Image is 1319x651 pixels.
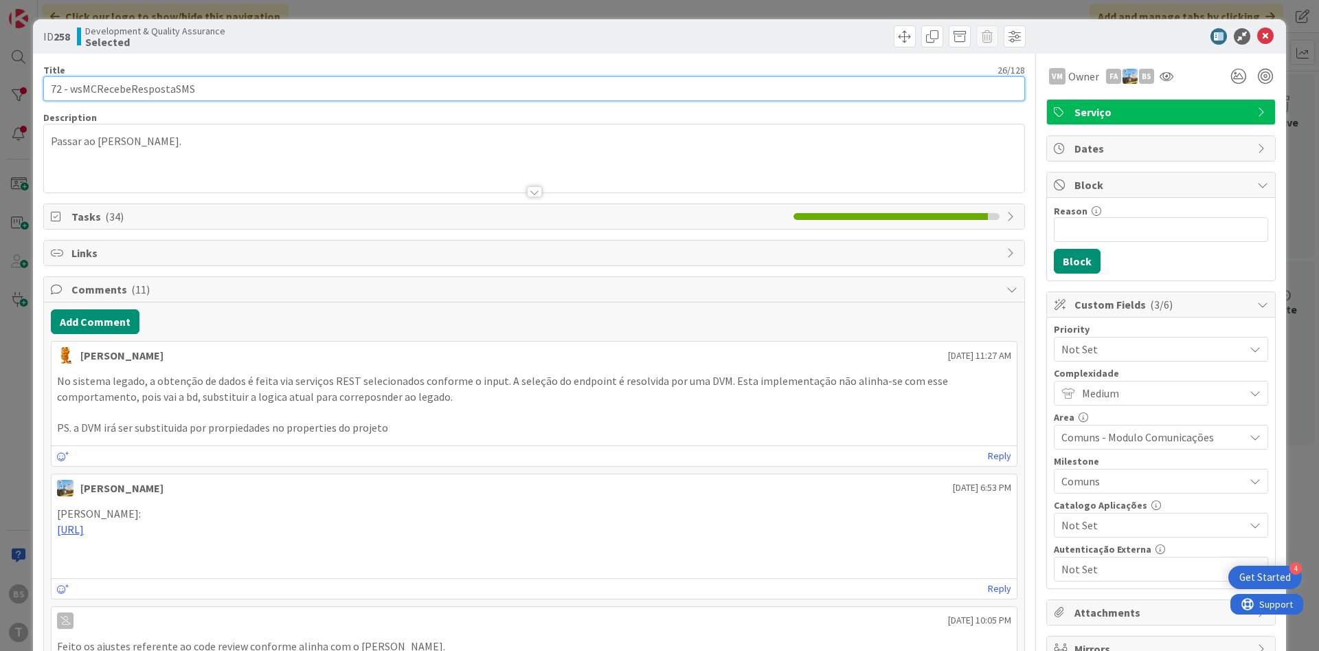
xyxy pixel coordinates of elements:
[1074,177,1250,193] span: Block
[1139,69,1154,84] div: BS
[57,420,1011,436] p: PS. a DVM irá ser substituida por prorpiedades no properties do projeto
[1228,566,1302,589] div: Open Get Started checklist, remaining modules: 4
[1074,104,1250,120] span: Serviço
[1054,324,1268,334] div: Priority
[1239,571,1291,584] div: Get Started
[1054,544,1268,554] div: Autenticação Externa
[43,64,65,76] label: Title
[85,36,225,47] b: Selected
[1054,412,1268,422] div: Area
[1061,472,1237,491] span: Comuns
[51,309,139,334] button: Add Comment
[1106,69,1121,84] div: FA
[57,522,84,536] a: [URL]
[57,373,1011,404] p: No sistema legado, a obtenção de dados é feita via serviços REST selecionados conforme o input. A...
[1061,340,1237,359] span: Not Set
[1061,560,1237,579] span: Not Set
[1074,140,1250,157] span: Dates
[43,76,1025,101] input: type card name here...
[1054,368,1268,378] div: Complexidade
[80,480,164,496] div: [PERSON_NAME]
[71,281,1000,298] span: Comments
[69,64,1025,76] div: 26 / 128
[80,347,164,364] div: [PERSON_NAME]
[51,133,1017,149] p: Passar ao [PERSON_NAME].
[131,283,150,296] span: ( 11 )
[948,613,1011,628] span: [DATE] 10:05 PM
[71,208,787,225] span: Tasks
[953,481,1011,495] span: [DATE] 6:53 PM
[1123,69,1138,84] img: DG
[57,506,1011,522] p: [PERSON_NAME]:
[1082,384,1237,403] span: Medium
[988,448,1011,465] a: Reply
[71,245,1000,261] span: Links
[1074,604,1250,621] span: Attachments
[1061,516,1237,535] span: Not Set
[1289,562,1302,575] div: 4
[1049,68,1066,85] div: VM
[1074,296,1250,313] span: Custom Fields
[43,28,70,45] span: ID
[105,210,124,223] span: ( 34 )
[54,30,70,43] b: 258
[57,480,74,496] img: DG
[1068,68,1099,85] span: Owner
[988,580,1011,597] a: Reply
[1054,249,1101,274] button: Block
[1150,298,1173,311] span: ( 3/6 )
[1061,428,1237,447] span: Comuns - Modulo Comunicações
[1054,456,1268,466] div: Milestone
[85,25,225,36] span: Development & Quality Assurance
[1054,205,1087,217] label: Reason
[948,349,1011,363] span: [DATE] 11:27 AM
[29,2,63,19] span: Support
[57,347,74,364] img: RL
[1054,500,1268,510] div: Catalogo Aplicações
[43,111,97,124] span: Description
